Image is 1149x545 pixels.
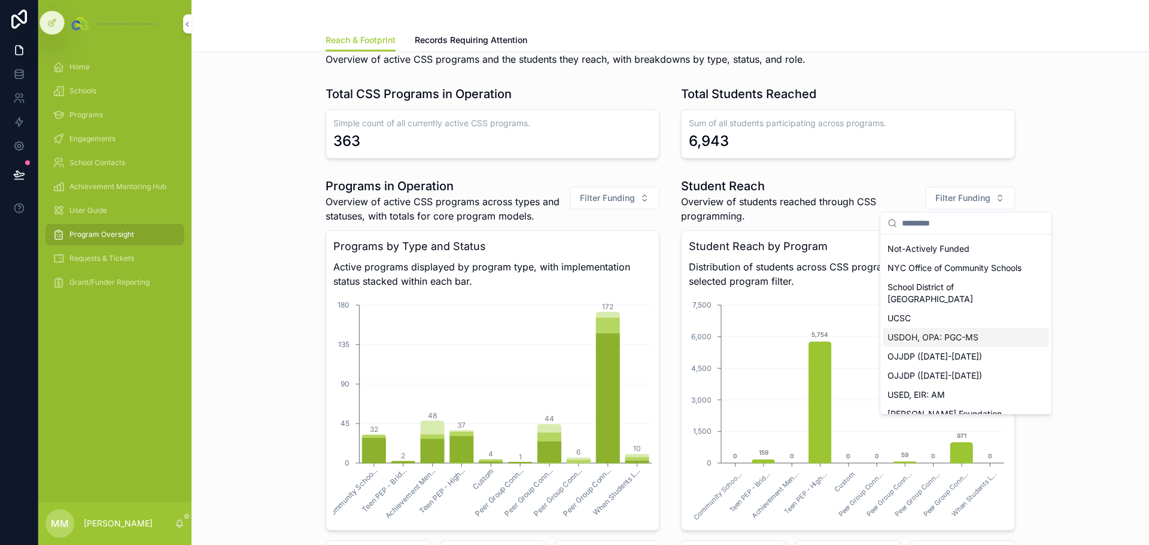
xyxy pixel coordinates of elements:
text: Peer Group Conn... [865,470,913,519]
h3: Programs by Type and Status [333,238,652,255]
div: NYC Office of Community Schools [883,258,1049,278]
div: 363 [333,132,360,151]
a: Program Oversight [45,224,184,245]
tspan: Teen PEP - Brid... [360,467,408,514]
a: Programs [45,104,184,126]
span: Reach & Footprint [326,34,396,46]
tspan: 90 [341,379,349,388]
tspan: 4 [488,449,493,458]
a: Reach & Footprint [326,29,396,52]
span: Overview of active CSS programs and the students they reach, with breakdowns by type, status, and... [326,52,805,66]
tspan: 172 [602,302,613,311]
div: chart [689,293,1007,523]
a: Achievement Mentoring Hub [45,176,184,197]
a: Home [45,56,184,78]
img: App logo [69,14,160,34]
tspan: 0 [707,458,712,467]
div: Not-Actively Funded [883,239,1049,258]
a: Requests & Tickets [45,248,184,269]
span: Programs [69,110,103,120]
span: Active programs displayed by program type, with implementation status stacked within each bar. [333,260,652,288]
text: 159 [759,449,768,456]
tspan: Achievement Men... [384,467,437,520]
div: UCSC [883,309,1049,328]
text: 0 [988,452,992,459]
tspan: Peer Group Conn... [532,467,583,518]
tspan: 45 [341,419,349,428]
h1: Total Students Reached [681,86,816,102]
tspan: 6 [576,447,580,456]
tspan: 10 [633,444,641,453]
div: 6,943 [689,132,729,151]
text: Peer Group Conn... [922,470,970,519]
text: Peer Group Conn... [893,470,942,519]
span: School Contacts [69,158,125,168]
tspan: 7,500 [692,300,712,309]
tspan: 6,000 [691,332,712,341]
tspan: Peer Group Conn... [561,467,613,518]
span: Overview of active CSS programs across types and statuses, with totals for core program models. [326,194,570,223]
span: Grant/Funder Reporting [69,278,150,287]
a: Schools [45,80,184,102]
text: 971 [957,432,966,439]
tspan: Custom [471,467,496,492]
tspan: 135 [338,340,349,349]
div: USDOH, OPA: PGC-MS [883,328,1049,347]
text: 59 [901,451,908,458]
span: Schools [69,86,96,96]
tspan: 0 [345,458,349,467]
a: Engagements [45,128,184,150]
text: When Students L... [950,470,998,519]
span: MM [51,516,69,531]
a: Records Requiring Attention [415,29,527,53]
span: Engagements [69,134,115,144]
span: Filter Funding [580,192,635,204]
div: Suggestions [880,235,1051,414]
tspan: 48 [428,411,437,420]
h1: Student Reach [681,178,919,194]
span: Home [69,62,90,72]
span: Filter Funding [935,192,990,204]
text: 0 [733,452,737,459]
span: User Guide [69,206,107,215]
h3: Simple count of all currently active CSS programs. [333,117,652,129]
tspan: Peer Group Conn... [473,467,525,518]
span: Distribution of students across CSS programs, adjusted by your selected program filter. [689,260,1007,288]
div: USED, EIR: AM [883,385,1049,404]
tspan: 32 [370,425,378,434]
tspan: Peer Group Conn... [503,467,554,518]
span: Requests & Tickets [69,254,134,263]
a: School Contacts [45,152,184,173]
tspan: 3,000 [691,395,712,404]
tspan: 4,500 [691,364,712,373]
div: chart [333,293,652,523]
div: scrollable content [38,48,191,309]
tspan: 180 [338,300,349,309]
text: Teen PEP - High... [783,470,828,516]
span: Overview of students reached through CSS programming. [681,194,919,223]
text: Achievement Men... [750,470,800,520]
text: Community Schoo... [692,470,743,522]
a: Grant/Funder Reporting [45,272,184,293]
tspan: 1 [519,452,522,461]
tspan: 44 [545,414,554,423]
text: Teen PEP - Brid... [728,470,772,514]
tspan: 37 [457,421,466,430]
tspan: 2 [401,451,405,460]
tspan: When Students L... [591,467,642,517]
h3: Student Reach by Program [689,238,1007,255]
tspan: Teen PEP - High... [418,467,467,516]
text: 0 [846,452,850,459]
text: 0 [875,452,879,459]
h1: Programs in Operation [326,178,570,194]
h1: Total CSS Programs in Operation [326,86,512,102]
div: [PERSON_NAME] Foundation [883,404,1049,424]
span: Records Requiring Attention [415,34,527,46]
tspan: Community Schoo... [324,467,379,521]
text: Custom [833,470,857,494]
tspan: 1,500 [693,427,712,436]
button: Select Button [925,187,1015,209]
a: User Guide [45,200,184,221]
text: Peer Group Conn... [837,470,885,519]
button: Select Button [570,187,659,209]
